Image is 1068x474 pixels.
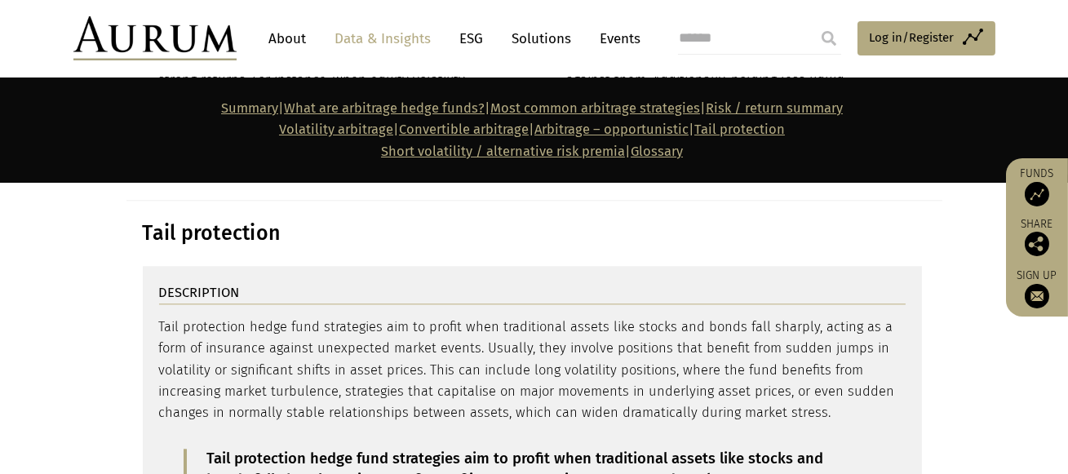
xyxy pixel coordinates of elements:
[1025,232,1049,256] img: Share this post
[73,16,237,60] img: Aurum
[1025,182,1049,206] img: Access Funds
[858,21,995,55] a: Log in/Register
[143,221,922,246] h3: Tail protection
[504,24,580,54] a: Solutions
[279,122,694,137] strong: | | |
[706,100,843,116] a: Risk / return summary
[221,100,278,116] a: Summary
[490,100,700,116] a: Most common arbitrage strategies
[399,122,529,137] a: Convertible arbitrage
[694,122,785,137] a: Tail protection
[813,22,845,55] input: Submit
[631,144,683,159] a: Glossary
[279,122,393,137] a: Volatility arbitrage
[381,144,683,159] span: |
[1014,268,1060,308] a: Sign up
[221,100,706,116] strong: | | |
[284,100,485,116] a: What are arbitrage hedge funds?
[327,24,440,54] a: Data & Insights
[381,144,625,159] a: Short volatility / alternative risk premia
[159,285,240,300] strong: DESCRIPTION
[1025,284,1049,308] img: Sign up to our newsletter
[1014,166,1060,206] a: Funds
[452,24,492,54] a: ESG
[534,122,689,137] a: Arbitrage – opportunistic
[870,28,955,47] span: Log in/Register
[261,24,315,54] a: About
[1014,219,1060,256] div: Share
[592,24,641,54] a: Events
